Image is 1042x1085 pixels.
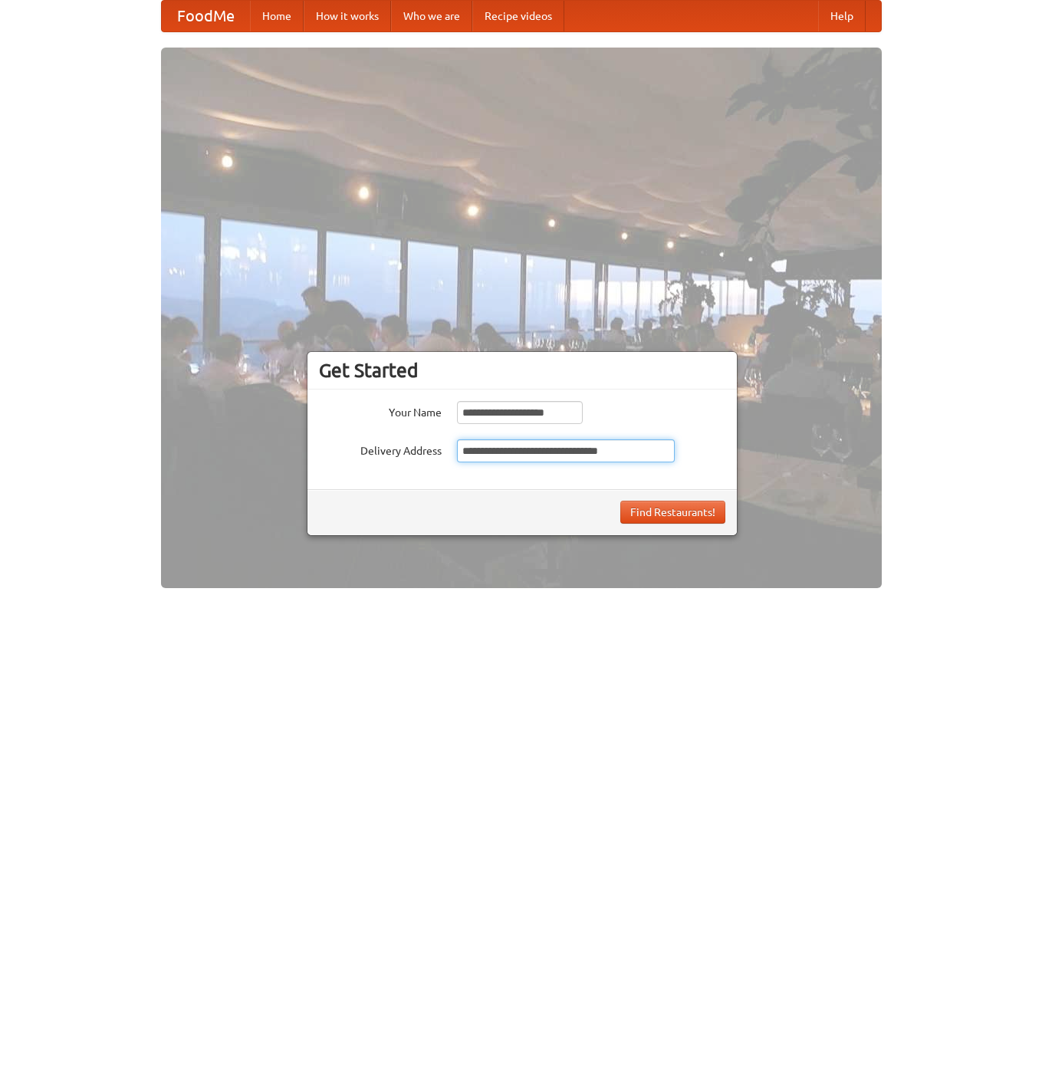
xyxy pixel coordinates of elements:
a: FoodMe [162,1,250,31]
h3: Get Started [319,359,725,382]
a: How it works [304,1,391,31]
a: Recipe videos [472,1,564,31]
label: Delivery Address [319,439,442,459]
label: Your Name [319,401,442,420]
a: Who we are [391,1,472,31]
a: Home [250,1,304,31]
a: Help [818,1,866,31]
button: Find Restaurants! [620,501,725,524]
